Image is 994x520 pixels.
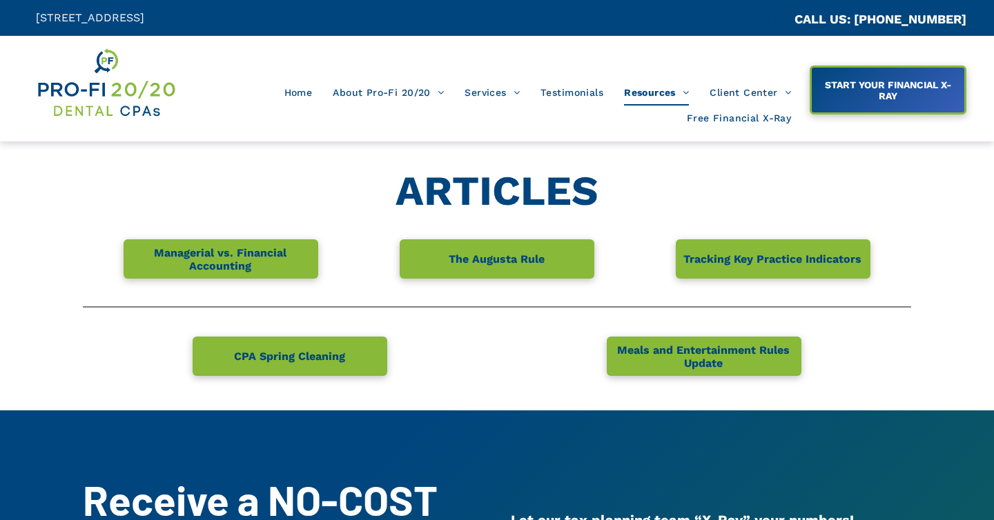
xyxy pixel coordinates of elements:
[125,239,315,279] span: Managerial vs. Financial Accounting
[614,79,699,106] a: Resources
[322,79,454,106] a: About Pro-Fi 20/20
[736,13,795,26] span: CA::CALLC
[454,79,530,106] a: Services
[229,343,350,370] span: CPA Spring Cleaning
[274,79,323,106] a: Home
[36,11,144,24] span: [STREET_ADDRESS]
[607,337,801,376] a: Meals and Entertainment Rules Update
[795,12,966,26] a: CALL US: [PHONE_NUMBER]
[676,239,870,279] a: Tracking Key Practice Indicators
[530,79,614,106] a: Testimonials
[679,246,866,272] span: Tracking Key Practice Indicators
[813,72,962,108] span: START YOUR FINANCIAL X-RAY
[676,106,801,132] a: Free Financial X-Ray
[124,239,318,279] a: Managerial vs. Financial Accounting
[396,166,598,215] strong: ARTICLES
[810,66,966,114] a: START YOUR FINANCIAL X-RAY
[608,337,799,377] span: Meals and Entertainment Rules Update
[400,239,594,279] a: The Augusta Rule
[193,337,387,376] a: CPA Spring Cleaning
[699,79,801,106] a: Client Center
[36,46,177,119] img: Get Dental CPA Consulting, Bookkeeping, & Bank Loans
[444,246,549,272] span: The Augusta Rule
